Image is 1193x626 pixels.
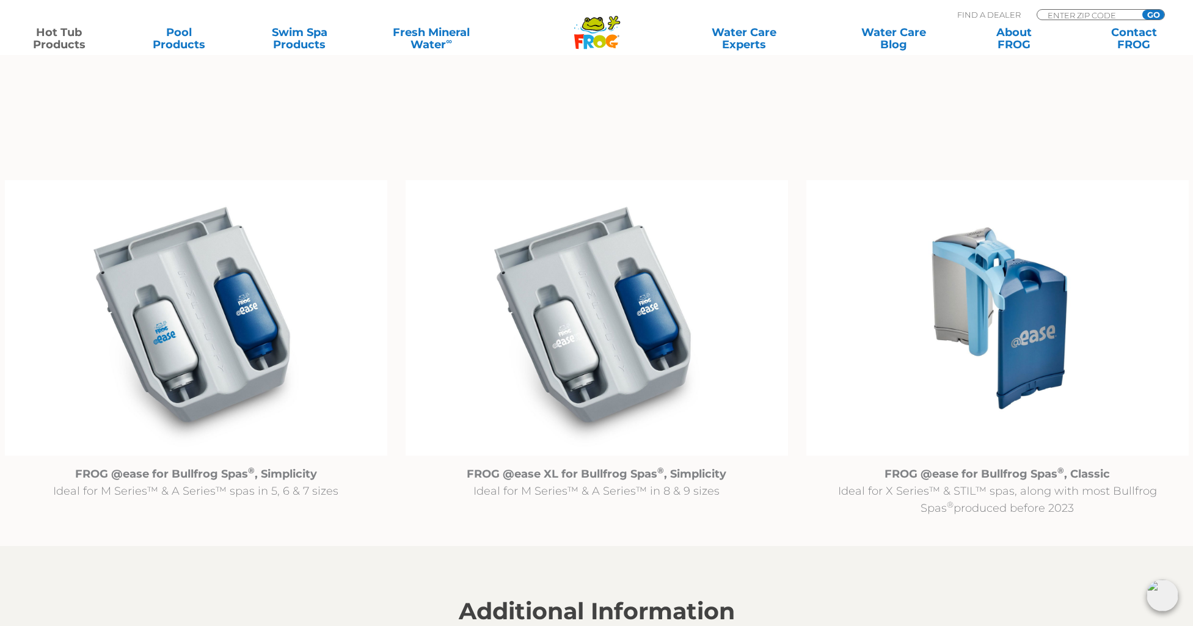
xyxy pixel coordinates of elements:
p: Ideal for M Series™ & A Series™ in 8 & 9 sizes [406,465,788,500]
a: Swim SpaProducts [253,26,346,51]
sup: ∞ [446,36,452,46]
a: Water CareBlog [847,26,940,51]
a: Fresh MineralWater∞ [373,26,489,51]
p: Ideal for X Series™ & STIL™ spas, along with most Bullfrog Spas produced before 2023 [806,465,1189,517]
input: GO [1142,10,1164,20]
img: Untitled design (94) [806,180,1189,456]
p: Ideal for M Series™ & A Series™ spas in 5, 6 & 7 sizes [5,465,387,500]
strong: FROG @ease for Bullfrog Spas , Simplicity [75,467,317,481]
sup: ® [947,500,954,509]
input: Zip Code Form [1046,10,1129,20]
a: Hot TubProducts [12,26,106,51]
a: AboutFROG [967,26,1060,51]
sup: ® [657,465,664,475]
img: openIcon [1147,580,1178,611]
h2: Additional Information [221,598,972,625]
img: @ease_Bullfrog_FROG @easeXL for Bullfrog Spas with Filter [406,180,788,456]
img: @ease_Bullfrog_FROG @ease R180 for Bullfrog Spas with Filter [5,180,387,456]
a: ContactFROG [1087,26,1181,51]
p: Find A Dealer [957,9,1021,20]
sup: ® [1057,465,1064,475]
a: PoolProducts [133,26,226,51]
a: Water CareExperts [668,26,820,51]
strong: FROG @ease XL for Bullfrog Spas , Simplicity [467,467,726,481]
strong: FROG @ease for Bullfrog Spas , Classic [885,467,1110,481]
sup: ® [248,465,255,475]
